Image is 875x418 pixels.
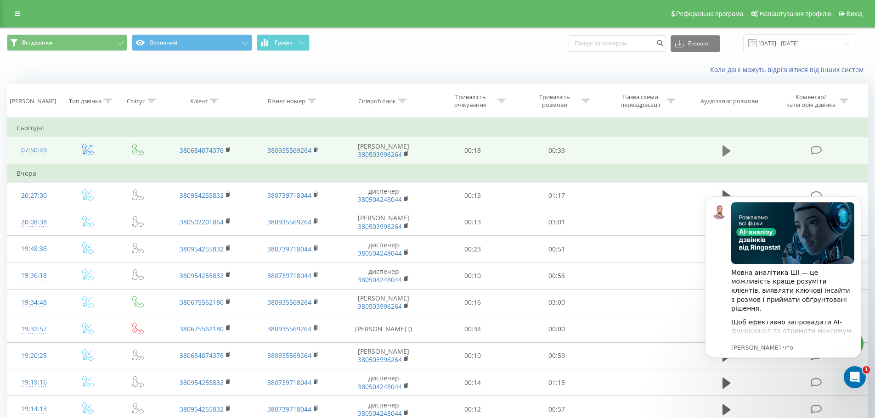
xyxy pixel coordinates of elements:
div: [PERSON_NAME] [10,97,56,105]
a: 380935569264 [267,146,311,155]
div: 19:19:16 [17,373,52,391]
td: [PERSON_NAME] [337,209,431,235]
td: 00:16 [431,289,515,316]
a: 380684074376 [180,146,224,155]
a: Коли дані можуть відрізнятися вiд інших систем [710,65,868,74]
a: 380739718044 [267,271,311,280]
button: Всі дзвінки [7,34,127,51]
td: 03:01 [515,209,599,235]
a: 380504248044 [358,409,402,418]
div: Назва схеми переадресації [615,93,665,109]
td: 00:56 [515,262,599,289]
a: 380675562180 [180,298,224,307]
a: 380502201864 [180,217,224,226]
a: 380954255832 [180,191,224,200]
a: 380739718044 [267,191,311,200]
span: Всі дзвінки [22,39,52,46]
div: 19:32:57 [17,320,52,338]
div: Клієнт [190,97,208,105]
button: Експорт [671,35,720,52]
td: [PERSON_NAME] [337,137,431,164]
div: 19:20:25 [17,347,52,365]
a: 380503996264 [358,302,402,311]
td: 00:10 [431,262,515,289]
a: 380935569264 [267,351,311,360]
a: 380739718044 [267,245,311,253]
iframe: Intercom live chat [844,366,866,388]
a: 380503996264 [358,150,402,159]
td: [PERSON_NAME] [337,289,431,316]
a: 380503996264 [358,222,402,231]
span: Реферальна програма [676,10,744,17]
span: 1 [863,366,870,373]
td: диспечер [337,262,431,289]
div: Співробітник [358,97,396,105]
a: 380954255832 [180,378,224,387]
td: диспечер [337,236,431,262]
td: 01:15 [515,369,599,396]
a: 380739718044 [267,378,311,387]
td: 00:14 [431,369,515,396]
td: диспечер [337,182,431,209]
td: 00:13 [431,209,515,235]
div: 20:08:38 [17,213,52,231]
a: 380954255832 [180,245,224,253]
td: Вчора [7,164,868,183]
td: 00:59 [515,342,599,369]
div: 19:14:13 [17,400,52,418]
a: 380954255832 [180,271,224,280]
td: Сьогодні [7,119,868,137]
button: Основний [132,34,252,51]
iframe: Intercom notifications сообщение [691,183,875,393]
a: 380935569264 [267,217,311,226]
div: Бізнес номер [268,97,305,105]
div: Аудіозапис розмови [700,97,758,105]
td: 00:34 [431,316,515,342]
div: Тривалість очікування [446,93,495,109]
a: 380935569264 [267,298,311,307]
div: Коментар/категорія дзвінка [784,93,838,109]
td: 00:00 [515,316,599,342]
span: Вихід [847,10,863,17]
td: 03:00 [515,289,599,316]
a: 380739718044 [267,405,311,413]
input: Пошук за номером [569,35,666,52]
td: [PERSON_NAME] () [337,316,431,342]
td: [PERSON_NAME] [337,342,431,369]
div: 20:27:30 [17,187,52,205]
div: Статус [127,97,145,105]
a: 380504248044 [358,249,402,257]
button: Графік [257,34,310,51]
a: 380504248044 [358,275,402,284]
td: 00:10 [431,342,515,369]
div: 07:50:49 [17,141,52,159]
span: Налаштування профілю [759,10,831,17]
div: 19:36:18 [17,267,52,284]
a: 380954255832 [180,405,224,413]
a: 380504248044 [358,195,402,204]
td: 00:23 [431,236,515,262]
a: 380684074376 [180,351,224,360]
td: 00:51 [515,236,599,262]
td: 01:17 [515,182,599,209]
div: 19:48:38 [17,240,52,258]
td: 00:13 [431,182,515,209]
a: 380504248044 [358,382,402,391]
td: 00:33 [515,137,599,164]
a: 380935569264 [267,324,311,333]
a: 380675562180 [180,324,224,333]
td: диспечер [337,369,431,396]
div: Тривалість розмови [530,93,579,109]
div: Тип дзвінка [69,97,102,105]
td: 00:18 [431,137,515,164]
div: 19:34:48 [17,294,52,312]
a: 380503996264 [358,355,402,364]
span: Графік [275,39,293,46]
